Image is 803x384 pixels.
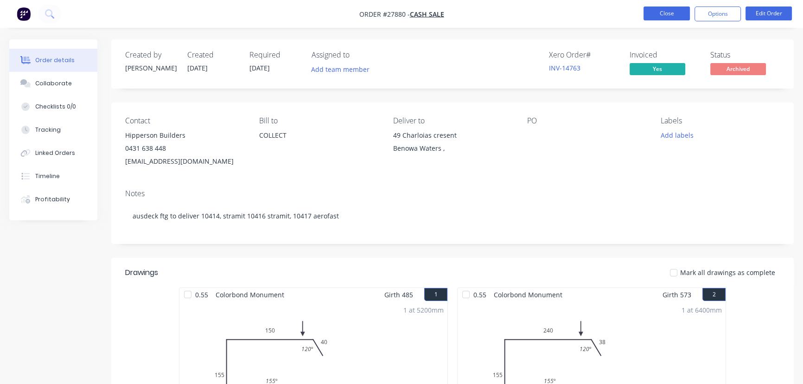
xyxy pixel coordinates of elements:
div: Notes [125,189,780,198]
div: Assigned to [312,51,404,59]
button: 1 [424,288,447,301]
div: PO [527,116,646,125]
div: Created by [125,51,176,59]
span: Yes [630,63,685,75]
div: Linked Orders [35,149,75,157]
button: Order details [9,49,97,72]
div: Required [249,51,300,59]
div: Invoiced [630,51,699,59]
div: ausdeck ftg to deliver 10414, stramit 10416 stramit, 10417 aerofast [125,202,780,230]
div: Timeline [35,172,60,180]
div: Hipperson Builders0431 638 448[EMAIL_ADDRESS][DOMAIN_NAME] [125,129,244,168]
div: 49 Charloias cresent [393,129,512,142]
div: 1 at 5200mm [403,305,444,315]
span: Colorbond Monument [212,288,288,301]
div: [PERSON_NAME] [125,63,176,73]
div: Hipperson Builders [125,129,244,142]
div: Xero Order # [549,51,618,59]
button: Tracking [9,118,97,141]
div: COLLECT [259,129,378,142]
div: Drawings [125,267,158,278]
button: Add team member [306,63,375,76]
button: Profitability [9,188,97,211]
div: Order details [35,56,75,64]
div: COLLECT [259,129,378,159]
span: Mark all drawings as complete [680,268,775,277]
span: 0.55 [470,288,490,301]
button: Checklists 0/0 [9,95,97,118]
div: Status [710,51,780,59]
button: Add team member [312,63,375,76]
div: Labels [661,116,780,125]
div: Profitability [35,195,70,204]
div: 1 at 6400mm [682,305,722,315]
button: Timeline [9,165,97,188]
div: Bill to [259,116,378,125]
span: [DATE] [187,64,208,72]
div: Benowa Waters , [393,142,512,155]
div: Contact [125,116,244,125]
span: Archived [710,63,766,75]
div: Deliver to [393,116,512,125]
button: Edit Order [746,6,792,20]
span: Order #27880 - [359,10,410,19]
button: Linked Orders [9,141,97,165]
button: Close [644,6,690,20]
button: 2 [702,288,726,301]
div: Checklists 0/0 [35,102,76,111]
div: Created [187,51,238,59]
img: Factory [17,7,31,21]
a: CASH SALE [410,10,444,19]
div: Collaborate [35,79,72,88]
span: Girth 485 [384,288,413,301]
a: INV-14763 [549,64,580,72]
span: 0.55 [191,288,212,301]
span: Colorbond Monument [490,288,566,301]
span: [DATE] [249,64,270,72]
span: Girth 573 [663,288,691,301]
button: Add labels [656,129,698,141]
div: 49 Charloias cresentBenowa Waters , [393,129,512,159]
div: Tracking [35,126,61,134]
div: 0431 638 448 [125,142,244,155]
button: Options [695,6,741,21]
button: Collaborate [9,72,97,95]
div: [EMAIL_ADDRESS][DOMAIN_NAME] [125,155,244,168]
